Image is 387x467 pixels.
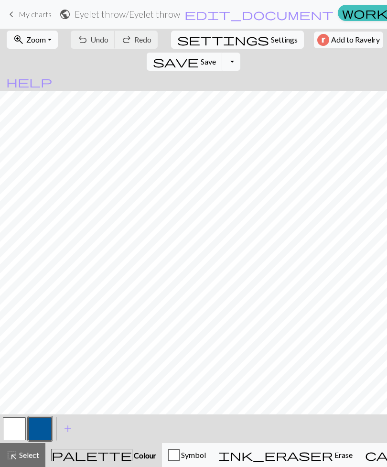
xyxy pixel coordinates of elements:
span: Zoom [26,35,46,44]
span: save [153,55,199,68]
button: Erase [212,443,359,467]
button: Zoom [7,31,58,49]
span: settings [177,33,269,46]
h2: Eyelet throw / Eyelet throw [75,9,180,20]
span: highlight_alt [6,448,18,462]
span: palette [52,448,132,462]
span: Settings [271,34,298,45]
a: My charts [6,6,52,22]
button: SettingsSettings [171,31,304,49]
span: zoom_in [13,33,24,46]
img: Ravelry [317,34,329,46]
span: add [62,422,74,435]
span: edit_document [184,8,333,21]
button: Add to Ravelry [314,32,383,48]
span: Select [18,450,39,459]
button: Symbol [162,443,212,467]
span: Add to Ravelry [331,34,380,46]
span: Erase [333,450,353,459]
span: public [59,8,71,21]
span: My charts [19,10,52,19]
button: Colour [45,443,162,467]
span: help [6,75,52,88]
span: Symbol [180,450,206,459]
i: Settings [177,34,269,45]
span: Colour [132,451,156,460]
span: keyboard_arrow_left [6,8,17,21]
span: Save [201,57,216,66]
button: Save [147,53,223,71]
span: ink_eraser [218,448,333,462]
